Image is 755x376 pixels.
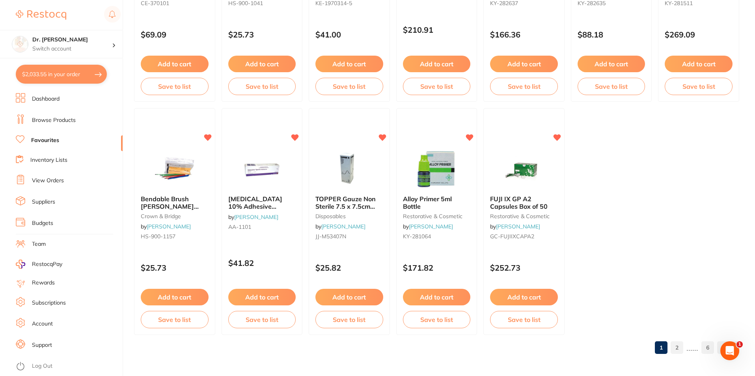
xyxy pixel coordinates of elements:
[411,150,462,189] img: Alloy Primer 5ml Bottle
[32,362,52,370] a: Log Out
[578,30,645,39] p: $88.18
[141,223,191,230] span: by
[141,195,209,210] b: Bendable Brush HENRY SCHEIN Blue 13cm Pack of 100
[315,195,383,210] b: TOPPER Gauze Non Sterile 7.5 x 7.5cm Pack of 200
[315,223,365,230] span: by
[234,213,278,221] a: [PERSON_NAME]
[32,116,76,124] a: Browse Products
[315,56,383,72] button: Add to cart
[315,213,383,219] small: disposables
[32,95,60,103] a: Dashboard
[32,279,55,287] a: Rewards
[403,223,453,230] span: by
[32,177,64,185] a: View Orders
[31,137,59,144] a: Favourites
[490,195,558,210] b: FUJI IX GP A2 Capsules Box of 50
[32,341,52,349] a: Support
[141,30,209,39] p: $69.09
[403,289,471,305] button: Add to cart
[490,78,558,95] button: Save to list
[655,340,667,355] a: 1
[736,341,743,348] span: 1
[403,195,452,210] span: Alloy Primer 5ml Bottle
[228,258,296,268] p: $41.82
[228,78,296,95] button: Save to list
[496,223,540,230] a: [PERSON_NAME]
[147,223,191,230] a: [PERSON_NAME]
[141,56,209,72] button: Add to cart
[490,289,558,305] button: Add to cart
[141,233,175,240] span: HS-900-1157
[32,320,53,328] a: Account
[16,260,62,269] a: RestocqPay
[32,219,53,227] a: Budgets
[12,36,28,52] img: Dr. Kim Carr
[321,223,365,230] a: [PERSON_NAME]
[141,289,209,305] button: Add to cart
[490,263,558,272] p: $252.73
[315,263,383,272] p: $25.82
[665,30,733,39] p: $269.09
[228,289,296,305] button: Add to cart
[32,36,112,44] h4: Dr. Kim Carr
[141,195,199,224] span: Bendable Brush [PERSON_NAME] Blue 13cm Pack of 100
[32,240,46,248] a: Team
[665,78,733,95] button: Save to list
[490,195,548,210] span: FUJI IX GP A2 Capsules Box of 50
[228,213,278,221] span: by
[578,56,645,72] button: Add to cart
[228,30,296,39] p: $25.73
[141,213,209,219] small: crown & bridge
[324,150,375,189] img: TOPPER Gauze Non Sterile 7.5 x 7.5cm Pack of 200
[141,311,209,328] button: Save to list
[16,10,66,20] img: Restocq Logo
[315,30,383,39] p: $41.00
[149,150,200,189] img: Bendable Brush HENRY SCHEIN Blue 13cm Pack of 100
[315,78,383,95] button: Save to list
[228,311,296,328] button: Save to list
[403,233,431,240] span: KY-281064
[686,343,698,352] p: ......
[490,311,558,328] button: Save to list
[228,223,251,230] span: AA-1101
[665,56,733,72] button: Add to cart
[409,223,453,230] a: [PERSON_NAME]
[498,150,550,189] img: FUJI IX GP A2 Capsules Box of 50
[720,341,739,360] iframe: Intercom live chat
[16,65,107,84] button: $2,033.55 in your order
[141,263,209,272] p: $25.73
[403,25,471,34] p: $210.91
[490,213,558,219] small: restorative & cosmetic
[228,56,296,72] button: Add to cart
[315,311,383,328] button: Save to list
[490,30,558,39] p: $166.36
[236,150,287,189] img: XYLOCAINE 10% Adhesive Ointment 15g Tube Topical
[403,213,471,219] small: restorative & cosmetic
[32,198,55,206] a: Suppliers
[16,6,66,24] a: Restocq Logo
[701,340,714,355] a: 6
[315,289,383,305] button: Add to cart
[403,263,471,272] p: $171.82
[315,233,346,240] span: JJ-M53407N
[578,78,645,95] button: Save to list
[403,195,471,210] b: Alloy Primer 5ml Bottle
[16,360,120,373] button: Log Out
[30,156,67,164] a: Inventory Lists
[490,56,558,72] button: Add to cart
[16,260,25,269] img: RestocqPay
[32,299,66,307] a: Subscriptions
[490,233,534,240] span: GC-FUJIIXCAPA2
[228,195,287,224] span: [MEDICAL_DATA] 10% Adhesive Ointment 15g Tube Topical
[315,195,376,217] span: TOPPER Gauze Non Sterile 7.5 x 7.5cm Pack of 200
[490,223,540,230] span: by
[403,56,471,72] button: Add to cart
[141,78,209,95] button: Save to list
[228,195,296,210] b: XYLOCAINE 10% Adhesive Ointment 15g Tube Topical
[671,340,683,355] a: 2
[32,45,112,53] p: Switch account
[32,260,62,268] span: RestocqPay
[403,311,471,328] button: Save to list
[403,78,471,95] button: Save to list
